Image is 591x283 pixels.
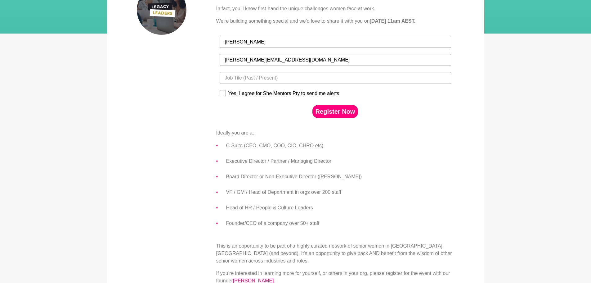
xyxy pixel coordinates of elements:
input: First Name [220,36,451,48]
input: Email [220,54,451,66]
li: Founder/CEO of a company over 50+ staff [226,219,454,227]
p: In fact, you’ll know first-hand the unique challenges women face at work. [216,5,454,12]
input: Job Tile (Past / Present) [220,72,451,84]
li: Head of HR / People & Culture Leaders [226,204,454,212]
p: We're building something special and we'd love to share it with you on [216,17,454,25]
button: Register Now [312,105,358,118]
div: Yes, I agree for She Mentors Pty to send me alerts [228,91,339,96]
li: Board Director or Non-Executive Director ([PERSON_NAME]) [226,173,454,181]
li: Executive Director / Partner / Managing Director [226,157,454,165]
strong: [DATE] 11am AEST. [369,18,415,24]
li: C-Suite (CEO, CMO, COO, CIO, CHRO etc) [226,142,454,150]
li: VP / GM / Head of Department in orgs over 200 staff [226,188,454,196]
p: Ideally you are a: [216,129,454,137]
p: This is an opportunity to be part of a highly curated network of senior women in [GEOGRAPHIC_DATA... [216,242,454,265]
